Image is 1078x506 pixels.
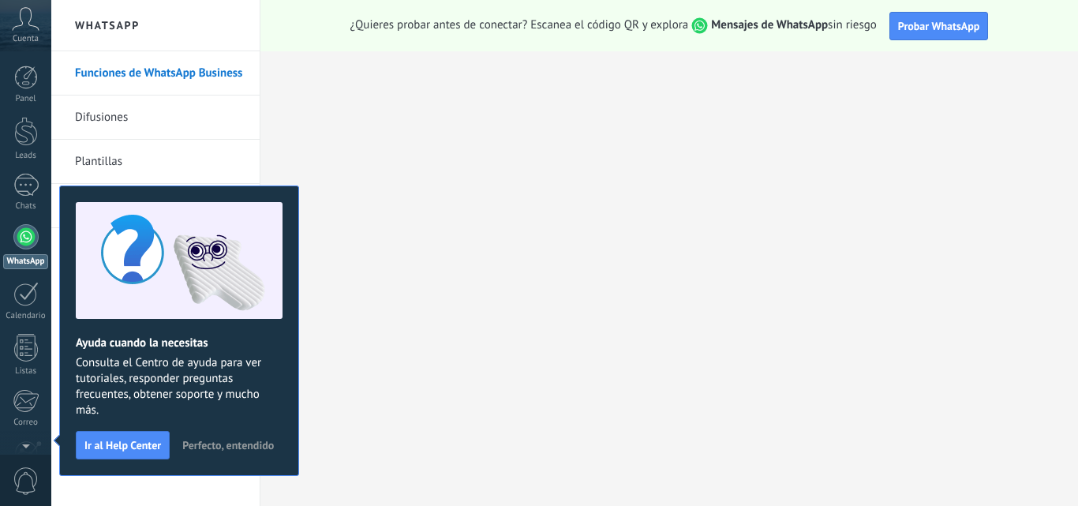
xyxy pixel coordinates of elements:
a: Bots [75,184,244,228]
div: Correo [3,418,49,428]
div: Panel [3,94,49,104]
button: Perfecto, entendido [175,433,281,457]
div: WhatsApp [3,254,48,269]
li: Plantillas [51,140,260,184]
span: Probar WhatsApp [898,19,980,33]
div: Leads [3,151,49,161]
span: Cuenta [13,34,39,44]
li: Difusiones [51,96,260,140]
strong: Mensajes de WhatsApp [711,17,828,32]
li: Funciones de WhatsApp Business [51,51,260,96]
span: ¿Quieres probar antes de conectar? Escanea el código QR y explora sin riesgo [350,17,877,34]
a: Funciones de WhatsApp Business [75,51,244,96]
span: Ir al Help Center [84,440,161,451]
button: Probar WhatsApp [889,12,989,40]
span: Consulta el Centro de ayuda para ver tutoriales, responder preguntas frecuentes, obtener soporte ... [76,355,283,418]
span: Perfecto, entendido [182,440,274,451]
div: Chats [3,201,49,212]
div: Calendario [3,311,49,321]
a: Difusiones [75,96,244,140]
a: Plantillas [75,140,244,184]
div: Listas [3,366,49,377]
h2: Ayuda cuando la necesitas [76,335,283,350]
li: Bots [51,184,260,228]
button: Ir al Help Center [76,431,170,459]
